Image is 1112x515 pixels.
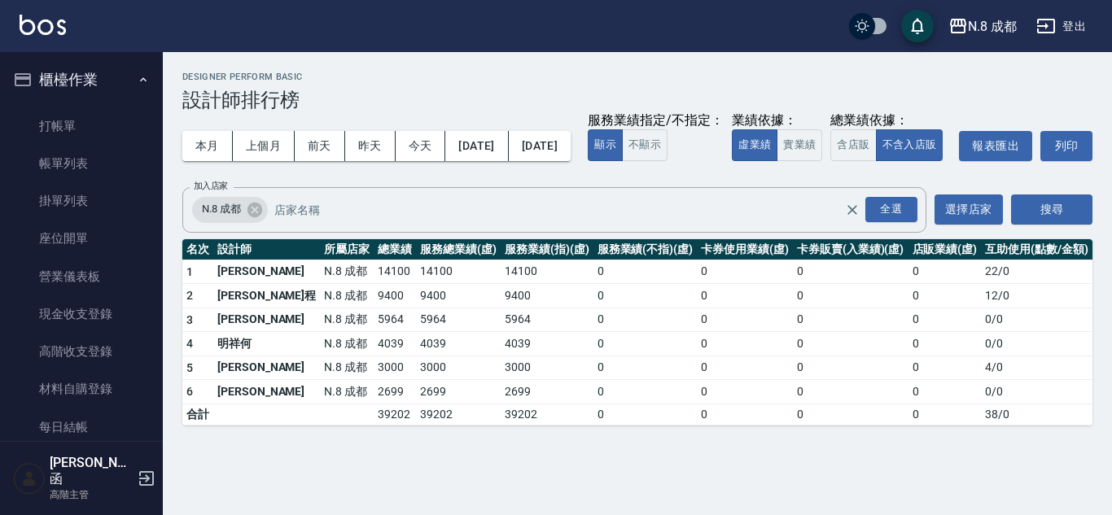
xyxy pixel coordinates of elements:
[416,380,501,404] td: 2699
[908,284,982,308] td: 0
[320,380,374,404] td: N.8 成都
[374,380,416,404] td: 2699
[593,332,698,356] td: 0
[793,308,908,332] td: 0
[622,129,668,161] button: 不顯示
[697,260,793,284] td: 0
[830,129,876,161] button: 含店販
[697,308,793,332] td: 0
[213,356,320,380] td: [PERSON_NAME]
[793,380,908,404] td: 0
[7,333,156,370] a: 高階收支登錄
[981,308,1092,332] td: 0 / 0
[416,404,501,425] td: 39202
[959,131,1032,161] button: 報表匯出
[862,194,921,225] button: Open
[593,260,698,284] td: 0
[593,356,698,380] td: 0
[374,260,416,284] td: 14100
[732,112,822,129] div: 業績依據：
[908,356,982,380] td: 0
[345,131,396,161] button: 昨天
[830,112,951,129] div: 總業績依據：
[7,370,156,408] a: 材料自購登錄
[501,380,593,404] td: 2699
[588,112,724,129] div: 服務業績指定/不指定：
[7,182,156,220] a: 掛單列表
[793,356,908,380] td: 0
[7,107,156,145] a: 打帳單
[501,308,593,332] td: 5964
[697,404,793,425] td: 0
[501,356,593,380] td: 3000
[213,284,320,308] td: [PERSON_NAME]程
[697,332,793,356] td: 0
[186,385,193,398] span: 6
[213,239,320,260] th: 設計師
[320,308,374,332] td: N.8 成都
[416,308,501,332] td: 5964
[7,220,156,257] a: 座位開單
[697,380,793,404] td: 0
[182,239,1092,426] table: a dense table
[192,201,251,217] span: N.8 成都
[374,332,416,356] td: 4039
[186,337,193,350] span: 4
[374,239,416,260] th: 總業績
[186,289,193,302] span: 2
[233,131,295,161] button: 上個月
[445,131,508,161] button: [DATE]
[182,239,213,260] th: 名次
[374,308,416,332] td: 5964
[213,380,320,404] td: [PERSON_NAME]
[697,239,793,260] th: 卡券使用業績(虛)
[901,10,934,42] button: save
[213,260,320,284] td: [PERSON_NAME]
[20,15,66,35] img: Logo
[908,380,982,404] td: 0
[7,408,156,446] a: 每日結帳
[320,239,374,260] th: 所屬店家
[793,260,908,284] td: 0
[501,239,593,260] th: 服務業績(指)(虛)
[865,197,917,222] div: 全選
[7,59,156,101] button: 櫃檯作業
[908,239,982,260] th: 店販業績(虛)
[981,332,1092,356] td: 0 / 0
[7,145,156,182] a: 帳單列表
[374,404,416,425] td: 39202
[793,284,908,308] td: 0
[1040,131,1092,161] button: 列印
[981,380,1092,404] td: 0 / 0
[501,332,593,356] td: 4039
[593,404,698,425] td: 0
[935,194,1003,225] button: 選擇店家
[908,332,982,356] td: 0
[588,129,623,161] button: 顯示
[186,313,193,326] span: 3
[295,131,345,161] button: 前天
[876,129,943,161] button: 不含入店販
[374,284,416,308] td: 9400
[320,284,374,308] td: N.8 成都
[841,199,864,221] button: Clear
[793,404,908,425] td: 0
[416,284,501,308] td: 9400
[320,356,374,380] td: N.8 成都
[182,131,233,161] button: 本月
[213,308,320,332] td: [PERSON_NAME]
[192,197,268,223] div: N.8 成都
[501,284,593,308] td: 9400
[777,129,822,161] button: 實業績
[593,239,698,260] th: 服務業績(不指)(虛)
[416,260,501,284] td: 14100
[908,260,982,284] td: 0
[7,295,156,333] a: 現金收支登錄
[50,487,133,502] p: 高階主管
[968,16,1017,37] div: N.8 成都
[320,332,374,356] td: N.8 成都
[593,380,698,404] td: 0
[320,260,374,284] td: N.8 成都
[697,356,793,380] td: 0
